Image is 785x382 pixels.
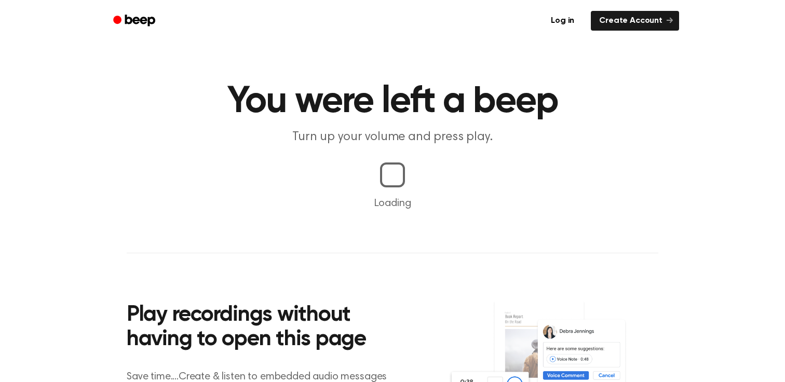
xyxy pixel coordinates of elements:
[591,11,679,31] a: Create Account
[540,9,585,33] a: Log in
[193,129,592,146] p: Turn up your volume and press play.
[127,83,658,120] h1: You were left a beep
[106,11,165,31] a: Beep
[127,303,407,352] h2: Play recordings without having to open this page
[12,196,773,211] p: Loading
